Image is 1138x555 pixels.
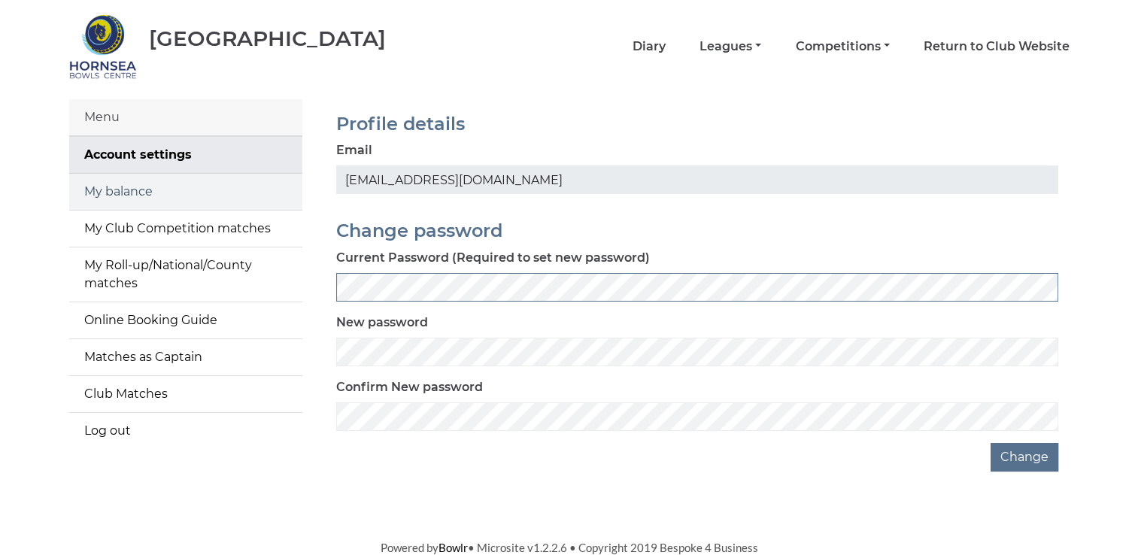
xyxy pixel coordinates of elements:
[149,27,386,50] div: [GEOGRAPHIC_DATA]
[439,541,468,554] a: Bowlr
[336,378,483,396] label: Confirm New password
[69,339,302,375] a: Matches as Captain
[336,114,1058,134] h2: Profile details
[924,38,1070,55] a: Return to Club Website
[69,99,302,136] div: Menu
[336,314,428,332] label: New password
[381,541,758,554] span: Powered by • Microsite v1.2.2.6 • Copyright 2019 Bespoke 4 Business
[69,211,302,247] a: My Club Competition matches
[795,38,889,55] a: Competitions
[69,137,302,173] a: Account settings
[991,443,1058,472] button: Change
[69,13,137,80] img: Hornsea Bowls Centre
[69,413,302,449] a: Log out
[69,376,302,412] a: Club Matches
[69,174,302,210] a: My balance
[336,249,650,267] label: Current Password (Required to set new password)
[69,247,302,302] a: My Roll-up/National/County matches
[699,38,761,55] a: Leagues
[336,141,372,159] label: Email
[69,302,302,338] a: Online Booking Guide
[633,38,666,55] a: Diary
[336,221,1058,241] h2: Change password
